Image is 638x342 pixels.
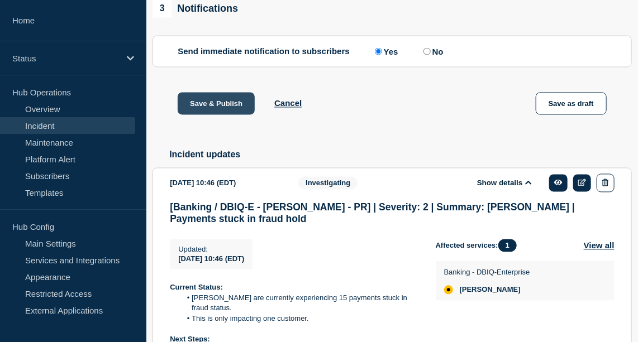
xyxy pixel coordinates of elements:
[444,286,453,295] div: affected
[474,179,535,188] button: Show details
[436,239,522,252] span: Affected services:
[12,54,120,63] p: Status
[423,48,431,55] input: No
[498,239,517,252] span: 1
[170,202,615,225] h3: [Banking / DBIQ-E - [PERSON_NAME] - PR] | Severity: 2 | Summary: [PERSON_NAME] | Payments stuck i...
[170,283,223,292] strong: Current Status:
[181,314,418,324] li: This is only impacting one customer.
[584,239,615,252] button: View all
[170,174,282,192] div: [DATE] 10:46 (EDT)
[372,46,398,57] label: Yes
[178,245,244,254] p: Updated :
[181,293,418,314] li: [PERSON_NAME] are currently experiencing 15 payments stuck in fraud status.
[169,150,632,160] h2: Incident updates
[444,268,530,277] p: Banking - DBIQ-Enterprise
[274,99,302,108] button: Cancel
[421,46,444,57] label: No
[460,286,521,295] span: [PERSON_NAME]
[178,46,350,57] p: Send immediate notification to subscribers
[178,93,255,115] button: Save & Publish
[178,46,607,57] div: Send immediate notification to subscribers
[375,48,382,55] input: Yes
[178,255,244,263] span: [DATE] 10:46 (EDT)
[298,177,358,190] span: Investigating
[536,93,607,115] button: Save as draft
